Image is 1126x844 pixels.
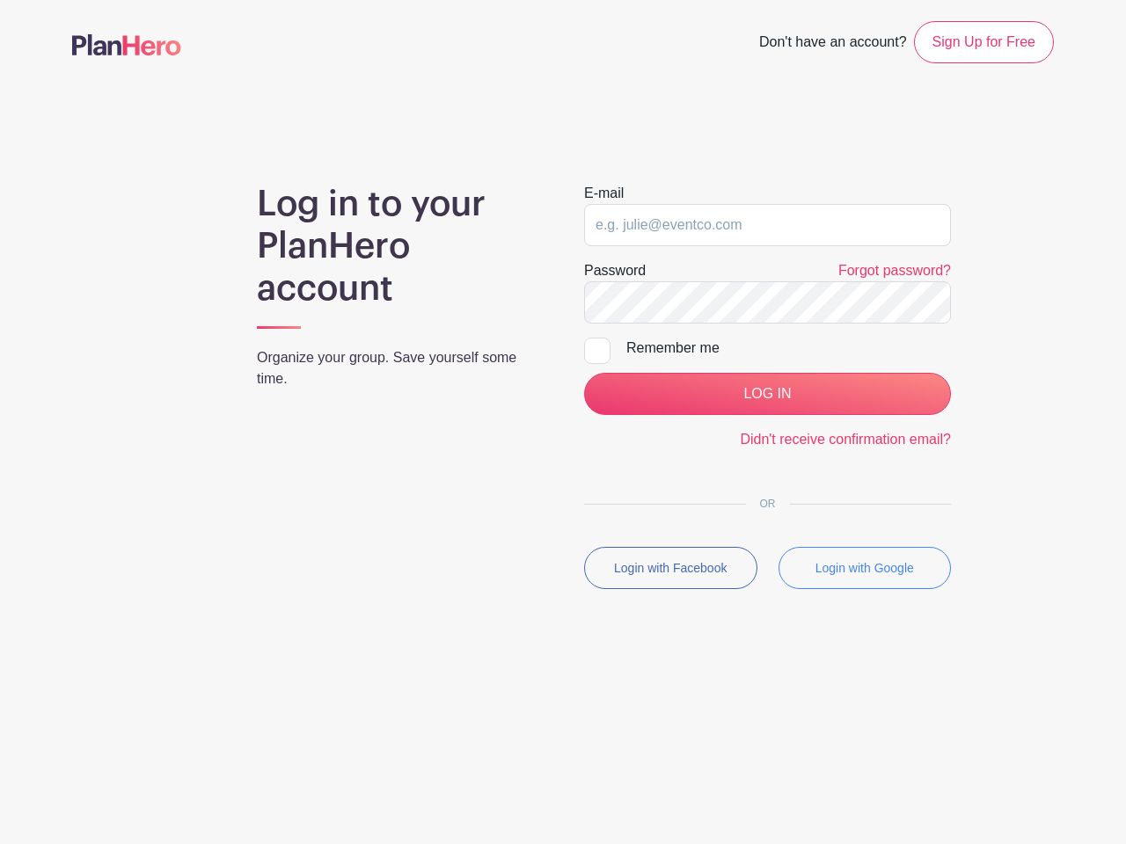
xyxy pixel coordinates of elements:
a: Forgot password? [838,263,951,278]
div: Remember me [626,338,951,359]
span: OR [746,498,790,510]
button: Login with Facebook [584,547,757,589]
h1: Log in to your PlanHero account [257,183,542,309]
a: Sign Up for Free [914,21,1054,63]
label: E-mail [584,183,624,204]
label: Password [584,260,646,281]
a: Didn't receive confirmation email? [740,432,951,447]
p: Organize your group. Save yourself some time. [257,347,542,389]
small: Login with Google [815,561,914,575]
input: e.g. julie@eventco.com [584,204,951,246]
button: Login with Google [779,547,952,589]
input: LOG IN [584,373,951,415]
span: Don't have an account? [759,25,907,63]
img: logo-507f7623f17ff9eddc593b1ce0a138ce2505c220e1c5a4e2b4648c50719b7d32.svg [72,34,181,55]
small: Login with Facebook [614,561,727,575]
